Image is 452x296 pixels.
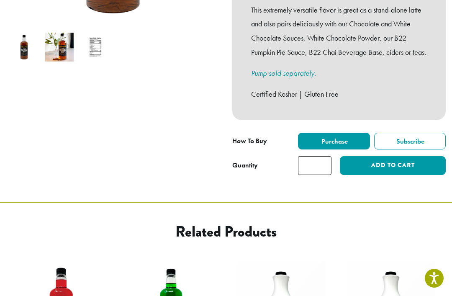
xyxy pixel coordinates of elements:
p: Certified Kosher | Gluten Free [251,87,427,101]
span: Subscribe [395,137,424,146]
img: B22 Cinnamon Syrup [10,33,39,62]
span: Purchase [320,137,348,146]
img: Barista 22 Cinnamon Syrup - Image 3 [81,33,110,62]
div: Quantity [232,160,258,170]
button: Add to cart [340,156,446,175]
span: How To Buy [232,136,267,145]
h2: Related products [61,223,391,241]
p: This extremely versatile flavor is great as a stand-alone latte and also pairs deliciously with o... [251,3,427,59]
a: Pump sold separately. [251,68,316,78]
input: Product quantity [298,156,331,175]
img: Barista 22 Cinnamon Syrup - Image 2 [45,33,74,62]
